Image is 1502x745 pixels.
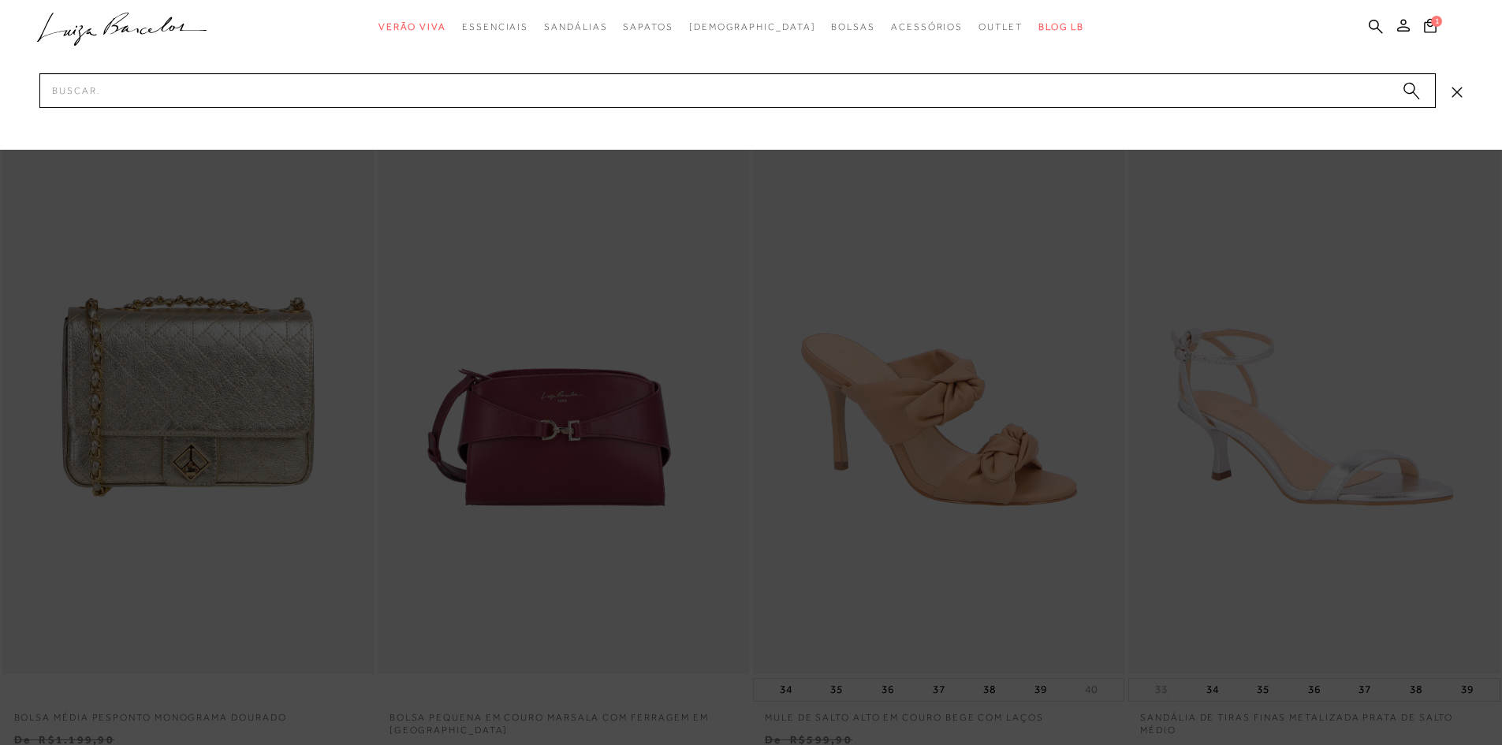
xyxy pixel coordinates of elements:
a: categoryNavScreenReaderText [891,13,963,42]
a: BLOG LB [1038,13,1084,42]
span: Verão Viva [378,21,446,32]
span: [DEMOGRAPHIC_DATA] [689,21,816,32]
a: categoryNavScreenReaderText [623,13,673,42]
a: categoryNavScreenReaderText [462,13,528,42]
span: 1 [1431,16,1442,27]
a: categoryNavScreenReaderText [544,13,607,42]
span: Essenciais [462,21,528,32]
span: Sapatos [623,21,673,32]
a: noSubCategoriesText [689,13,816,42]
span: Sandálias [544,21,607,32]
button: 1 [1419,17,1441,39]
a: categoryNavScreenReaderText [978,13,1023,42]
a: categoryNavScreenReaderText [831,13,875,42]
input: Buscar. [39,73,1436,108]
span: Acessórios [891,21,963,32]
a: categoryNavScreenReaderText [378,13,446,42]
span: Outlet [978,21,1023,32]
span: Bolsas [831,21,875,32]
span: BLOG LB [1038,21,1084,32]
